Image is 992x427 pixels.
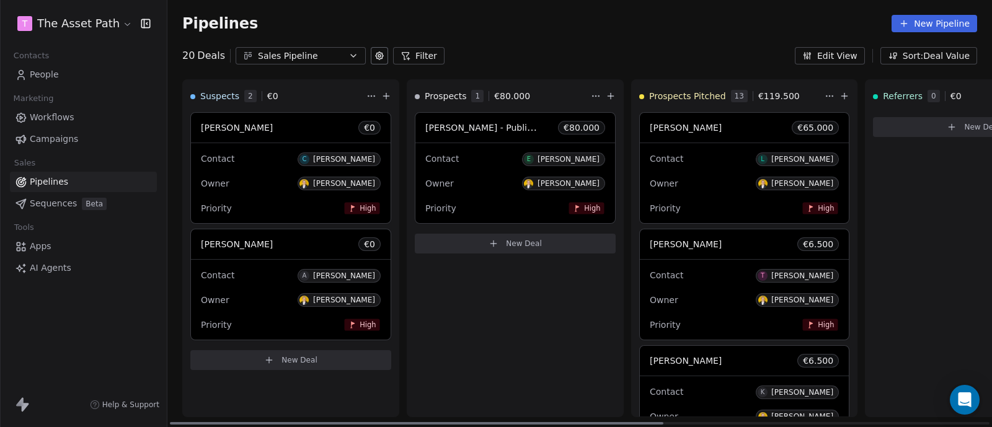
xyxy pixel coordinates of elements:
div: L [761,154,764,164]
span: € 6.500 [803,238,833,250]
div: [PERSON_NAME]€65.000ContactL[PERSON_NAME]OwnerD[PERSON_NAME]PriorityHigh [639,112,849,224]
span: Marketing [8,89,59,108]
div: C [302,154,306,164]
div: [PERSON_NAME] [771,296,833,304]
img: D [758,412,768,421]
span: € 0 [364,238,375,250]
div: K [761,387,765,397]
button: Filter [393,47,445,64]
span: Owner [201,295,229,305]
span: Contact [201,270,234,280]
span: € 80.000 [494,90,530,102]
span: Prospects [425,90,466,102]
span: Referrers [883,90,923,102]
button: TThe Asset Path [15,13,132,34]
span: People [30,68,59,81]
img: D [299,179,309,188]
span: € 0 [364,121,375,134]
span: Priority [650,320,681,330]
span: 0 [928,90,940,102]
div: [PERSON_NAME]€0ContactC[PERSON_NAME]OwnerD[PERSON_NAME]PriorityHigh [190,112,391,224]
a: AI Agents [10,258,157,278]
span: Sequences [30,197,77,210]
span: [PERSON_NAME] [201,123,273,133]
span: Contact [650,270,683,280]
a: Campaigns [10,129,157,149]
div: Sales Pipeline [258,50,343,63]
span: Contacts [8,46,55,65]
span: [PERSON_NAME] [650,356,722,366]
div: Prospects Pitched13€119.500 [639,80,822,112]
a: Apps [10,236,157,257]
a: People [10,64,157,85]
span: Sales [9,154,41,172]
span: Prospects Pitched [649,90,726,102]
span: High [360,320,376,329]
div: [PERSON_NAME] [313,271,375,280]
div: 20 [182,48,225,63]
span: Priority [201,203,232,213]
span: Contact [201,154,234,164]
span: Apps [30,240,51,253]
div: [PERSON_NAME]€0ContactA[PERSON_NAME]OwnerD[PERSON_NAME]PriorityHigh [190,229,391,340]
span: [PERSON_NAME] [650,239,722,249]
button: New Deal [415,234,616,253]
div: Suspects2€0 [190,80,364,112]
div: T [761,271,764,281]
img: D [299,296,309,305]
div: [PERSON_NAME] [771,271,833,280]
div: [PERSON_NAME] [313,296,375,304]
div: Open Intercom Messenger [950,385,980,415]
span: High [818,320,835,329]
span: Owner [650,178,678,188]
div: [PERSON_NAME] [313,155,375,164]
span: [PERSON_NAME] [650,123,722,133]
span: High [360,203,376,213]
span: € 119.500 [758,90,800,102]
span: High [584,203,600,213]
img: D [758,179,768,188]
div: Prospects1€80.000 [415,80,588,112]
button: Edit View [795,47,865,64]
span: Help & Support [102,400,159,410]
span: Owner [425,178,454,188]
img: D [758,296,768,305]
a: Help & Support [90,400,159,410]
div: [PERSON_NAME] - Published Leaders Pitch€80.000ContactE[PERSON_NAME]OwnerD[PERSON_NAME]PriorityHigh [415,112,616,224]
span: The Asset Path [37,15,120,32]
span: € 6.500 [803,354,833,367]
span: Suspects [200,90,239,102]
span: AI Agents [30,262,71,275]
span: € 65.000 [797,121,833,134]
div: [PERSON_NAME] [538,155,600,164]
a: Pipelines [10,172,157,192]
span: Beta [82,198,107,210]
span: Owner [650,295,678,305]
span: [PERSON_NAME] [201,239,273,249]
div: [PERSON_NAME]€6.500ContactT[PERSON_NAME]OwnerD[PERSON_NAME]PriorityHigh [639,229,849,340]
div: [PERSON_NAME] [313,179,375,188]
span: 13 [731,90,748,102]
button: New Deal [190,350,391,370]
div: [PERSON_NAME] [771,388,833,397]
span: Tools [9,218,39,237]
span: 1 [471,90,484,102]
a: Workflows [10,107,157,128]
span: Pipelines [30,175,68,188]
span: Owner [201,178,229,188]
span: € 0 [950,90,962,102]
span: Pipelines [182,15,258,32]
div: [PERSON_NAME] [538,179,600,188]
span: Priority [425,203,456,213]
span: Priority [201,320,232,330]
span: New Deal [506,239,542,249]
span: Contact [650,387,683,397]
span: Workflows [30,111,74,124]
span: Contact [425,154,459,164]
span: High [818,203,835,213]
span: Priority [650,203,681,213]
span: Deals [197,48,225,63]
span: 2 [244,90,257,102]
button: Sort: Deal Value [880,47,977,64]
div: A [302,271,306,281]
